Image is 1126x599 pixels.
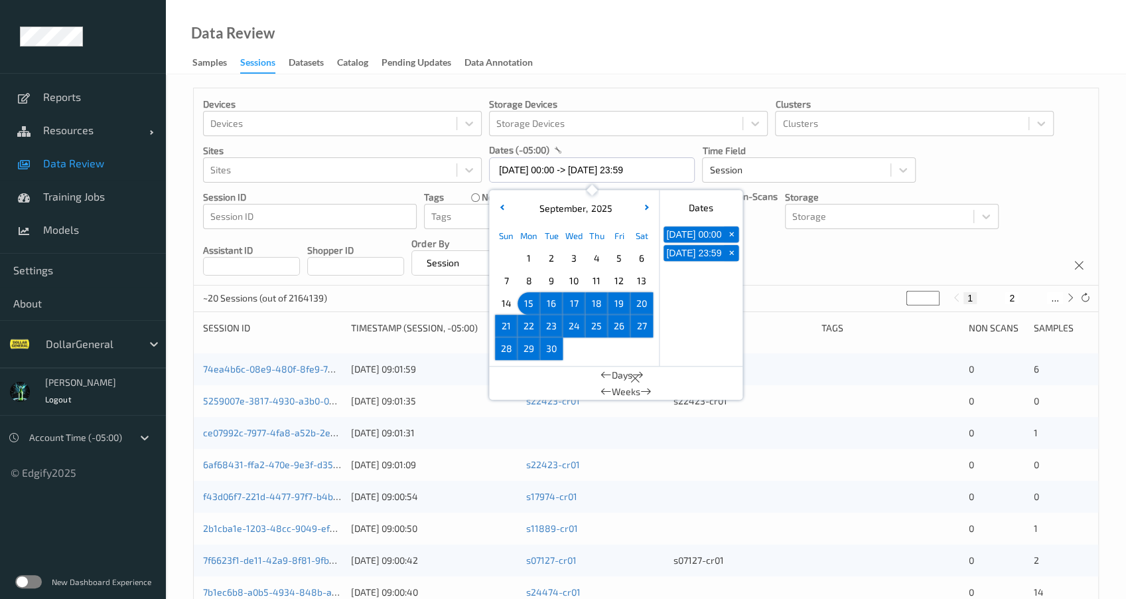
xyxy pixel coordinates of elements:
[587,294,606,313] span: 18
[351,321,517,335] div: Timestamp (Session, -05:00)
[563,315,585,337] div: Choose Wednesday September 24 of 2025
[240,56,275,74] div: Sessions
[542,294,561,313] span: 16
[542,272,561,290] span: 9
[563,292,585,315] div: Choose Wednesday September 17 of 2025
[518,315,540,337] div: Choose Monday September 22 of 2025
[289,54,337,72] a: Datasets
[489,98,768,111] p: Storage Devices
[542,339,561,358] span: 30
[785,191,999,204] p: Storage
[702,144,916,157] p: Time Field
[351,522,517,535] div: [DATE] 09:00:50
[1005,292,1019,304] button: 2
[203,459,380,470] a: 6af68431-ffa2-470e-9e3f-d35e2a0aeccd
[540,337,563,360] div: Choose Tuesday September 30 of 2025
[632,272,651,290] span: 13
[382,56,451,72] div: Pending Updates
[482,191,504,204] label: none
[608,270,630,292] div: Choose Friday September 12 of 2025
[536,202,612,215] div: ,
[587,317,606,335] span: 25
[563,337,585,360] div: Choose Wednesday October 01 of 2025
[520,249,538,268] span: 1
[1034,363,1039,375] span: 6
[411,237,524,250] p: Order By
[351,426,517,440] div: [DATE] 09:01:31
[520,294,538,313] span: 15
[632,294,651,313] span: 20
[203,98,482,111] p: Devices
[1034,395,1039,406] span: 0
[608,337,630,360] div: Choose Friday October 03 of 2025
[518,270,540,292] div: Choose Monday September 08 of 2025
[526,586,581,598] a: s24474-cr01
[203,321,342,335] div: Session ID
[526,523,578,534] a: s11889-cr01
[464,56,533,72] div: Data Annotation
[612,385,640,398] span: Weeks
[518,337,540,360] div: Choose Monday September 29 of 2025
[1034,491,1039,502] span: 0
[585,270,608,292] div: Choose Thursday September 11 of 2025
[495,270,518,292] div: Choose Sunday September 07 of 2025
[203,395,387,406] a: 5259007e-3817-4930-a3b0-05395dcba262
[540,247,563,270] div: Choose Tuesday September 02 of 2025
[610,294,628,313] span: 19
[969,491,974,502] span: 0
[192,54,240,72] a: Samples
[969,427,974,438] span: 0
[203,555,376,566] a: 7f6623f1-de11-42a9-8f81-9fb8bb937014
[608,315,630,337] div: Choose Friday September 26 of 2025
[540,315,563,337] div: Choose Tuesday September 23 of 2025
[630,224,653,247] div: Sat
[489,143,549,157] p: dates (-05:00)
[563,224,585,247] div: Wed
[540,292,563,315] div: Choose Tuesday September 16 of 2025
[969,363,974,375] span: 0
[610,317,628,335] span: 26
[289,56,324,72] div: Datasets
[587,272,606,290] span: 11
[518,292,540,315] div: Choose Monday September 15 of 2025
[495,224,518,247] div: Sun
[1034,586,1044,598] span: 14
[969,459,974,470] span: 0
[518,247,540,270] div: Choose Monday September 01 of 2025
[1034,555,1039,566] span: 2
[630,292,653,315] div: Choose Saturday September 20 of 2025
[725,246,739,260] span: +
[673,321,812,335] div: Video Storage
[565,272,583,290] span: 10
[1034,459,1039,470] span: 0
[526,395,580,406] a: s22423-cr01
[565,317,583,335] span: 24
[520,272,538,290] span: 8
[588,203,612,214] span: 2025
[1034,523,1038,534] span: 1
[421,256,463,270] p: Session
[585,337,608,360] div: Choose Thursday October 02 of 2025
[495,315,518,337] div: Choose Sunday September 21 of 2025
[382,54,464,72] a: Pending Updates
[660,195,742,220] div: Dates
[724,245,739,261] button: +
[526,555,577,566] a: s07127-cr01
[673,554,812,567] div: s07127-cr01
[351,458,517,471] div: [DATE] 09:01:09
[608,292,630,315] div: Choose Friday September 19 of 2025
[203,427,384,438] a: ce07992c-7977-4fa8-a52b-2e84da0ce230
[1047,292,1063,304] button: ...
[497,339,516,358] span: 28
[608,224,630,247] div: Fri
[203,191,417,204] p: Session ID
[203,244,300,257] p: Assistant ID
[495,247,518,270] div: Choose Sunday August 31 of 2025
[495,292,518,315] div: Choose Sunday September 14 of 2025
[240,54,289,74] a: Sessions
[1034,427,1038,438] span: 1
[585,315,608,337] div: Choose Thursday September 25 of 2025
[351,554,517,567] div: [DATE] 09:00:42
[351,490,517,503] div: [DATE] 09:00:54
[351,586,517,599] div: [DATE] 09:00:40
